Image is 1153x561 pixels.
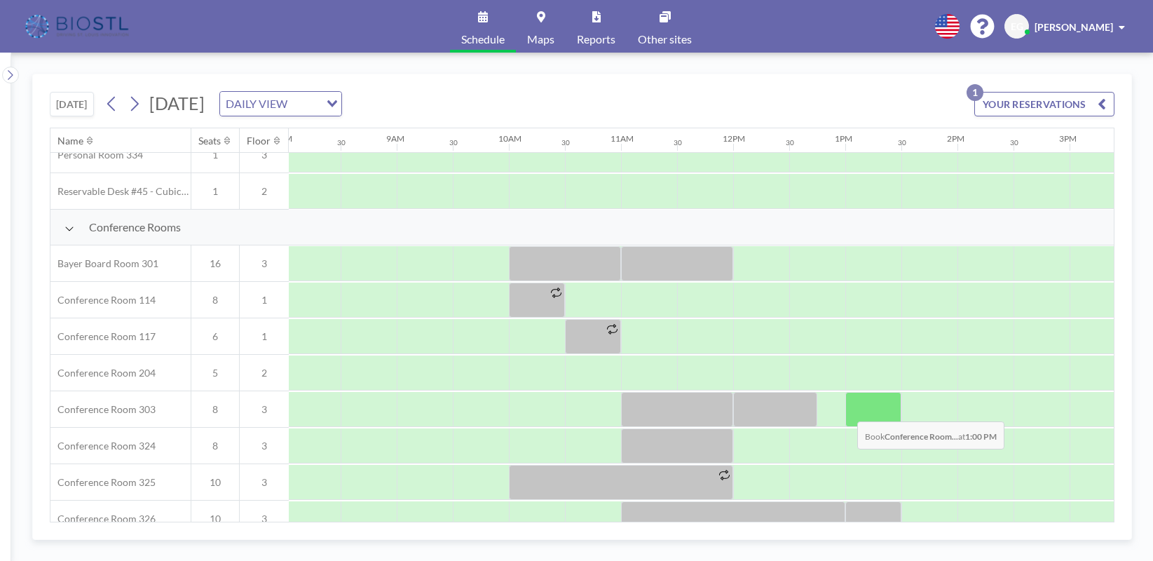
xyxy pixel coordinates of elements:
[220,92,341,116] div: Search for option
[50,149,143,161] span: Personal Room 334
[885,431,958,442] b: Conference Room...
[89,220,181,234] span: Conference Rooms
[947,133,964,144] div: 2PM
[50,185,191,198] span: Reservable Desk #45 - Cubicle Area (Office 206)
[1059,133,1077,144] div: 3PM
[50,92,94,116] button: [DATE]
[191,403,239,416] span: 8
[247,135,271,147] div: Floor
[223,95,290,113] span: DAILY VIEW
[1035,21,1113,33] span: [PERSON_NAME]
[240,440,289,452] span: 3
[240,513,289,525] span: 3
[50,403,156,416] span: Conference Room 303
[191,513,239,525] span: 10
[835,133,852,144] div: 1PM
[292,95,318,113] input: Search for option
[240,330,289,343] span: 1
[50,440,156,452] span: Conference Room 324
[723,133,745,144] div: 12PM
[240,257,289,270] span: 3
[149,93,205,114] span: [DATE]
[386,133,404,144] div: 9AM
[191,294,239,306] span: 8
[191,149,239,161] span: 1
[50,257,158,270] span: Bayer Board Room 301
[50,330,156,343] span: Conference Room 117
[240,294,289,306] span: 1
[240,185,289,198] span: 2
[965,431,997,442] b: 1:00 PM
[240,367,289,379] span: 2
[461,34,505,45] span: Schedule
[610,133,634,144] div: 11AM
[50,294,156,306] span: Conference Room 114
[967,84,983,101] p: 1
[50,513,156,525] span: Conference Room 326
[857,421,1004,450] span: Book at
[57,135,83,147] div: Name
[577,34,615,45] span: Reports
[974,92,1114,116] button: YOUR RESERVATIONS1
[561,138,570,147] div: 30
[191,367,239,379] span: 5
[198,135,221,147] div: Seats
[1010,138,1018,147] div: 30
[191,440,239,452] span: 8
[449,138,458,147] div: 30
[498,133,521,144] div: 10AM
[191,330,239,343] span: 6
[898,138,906,147] div: 30
[191,257,239,270] span: 16
[191,476,239,489] span: 10
[337,138,346,147] div: 30
[527,34,554,45] span: Maps
[674,138,682,147] div: 30
[22,13,134,41] img: organization-logo
[786,138,794,147] div: 30
[1011,20,1023,33] span: EG
[191,185,239,198] span: 1
[50,476,156,489] span: Conference Room 325
[240,476,289,489] span: 3
[240,403,289,416] span: 3
[240,149,289,161] span: 3
[638,34,692,45] span: Other sites
[50,367,156,379] span: Conference Room 204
